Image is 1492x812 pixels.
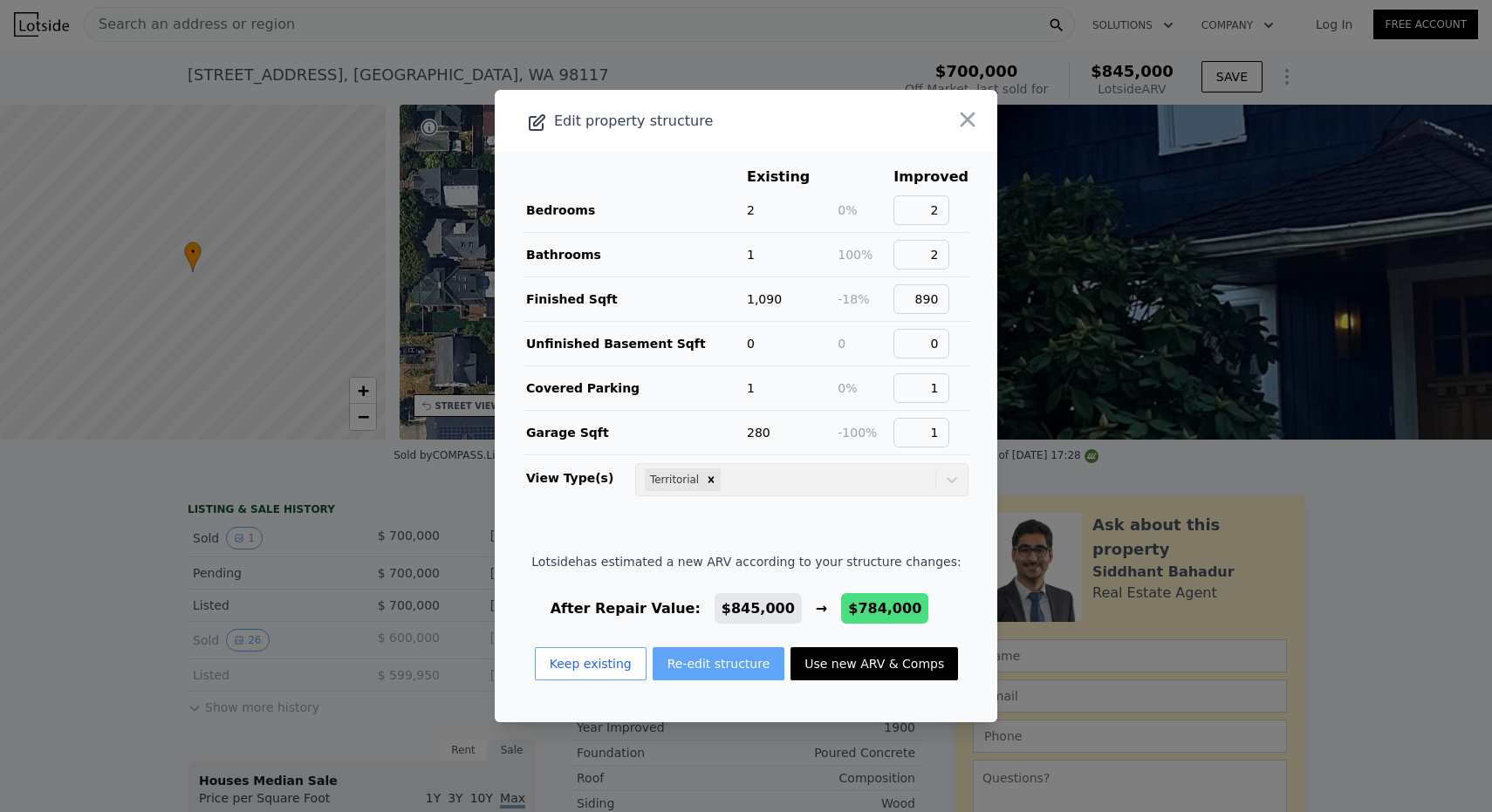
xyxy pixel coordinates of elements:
[747,292,782,306] span: 1,090
[523,366,746,411] td: Covered Parking
[747,381,755,395] span: 1
[653,647,785,680] button: Re-edit structure
[747,426,770,440] span: 280
[838,292,869,306] span: -18%
[848,600,921,617] span: $784,000
[747,203,755,217] span: 2
[838,381,857,395] span: 0%
[523,188,746,233] td: Bedrooms
[523,277,746,322] td: Finished Sqft
[495,109,897,133] div: Edit property structure
[531,553,961,570] span: Lotside has estimated a new ARV according to your structure changes:
[535,647,647,680] button: Keep existing
[837,322,893,366] td: 0
[790,647,958,680] button: Use new ARV & Comps
[531,598,961,619] div: After Repair Value: →
[838,426,877,440] span: -100%
[746,166,837,188] th: Existing
[838,203,857,217] span: 0%
[747,337,755,351] span: 0
[893,166,969,188] th: Improved
[838,248,873,262] span: 100%
[523,322,746,366] td: Unfinished Basement Sqft
[747,248,755,262] span: 1
[523,411,746,455] td: Garage Sqft
[722,600,795,617] span: $845,000
[523,233,746,277] td: Bathrooms
[523,455,634,497] td: View Type(s)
